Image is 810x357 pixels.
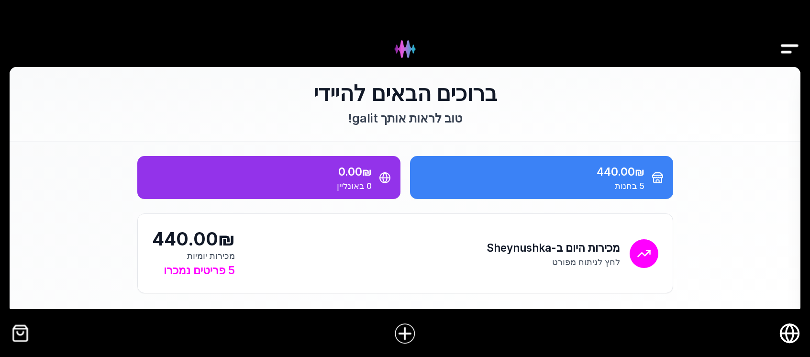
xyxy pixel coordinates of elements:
span: טוב לראות אותך galit ! [348,111,462,125]
img: Drawer [779,31,800,67]
img: Hydee Logo [387,31,423,67]
a: הוסף פריט [387,315,424,352]
div: 5 בחנות [420,180,644,192]
img: קופה [10,323,31,344]
div: 440.00₪ [152,228,235,250]
h1: ברוכים הבאים להיידי [137,81,673,105]
div: 440.00₪ [420,163,644,180]
div: מכירות יומיות [152,250,235,262]
a: חנות אונליין [779,323,800,344]
div: 0.00₪ [147,163,372,180]
button: Drawer [779,23,800,45]
div: 5 פריטים נמכרו [152,262,235,279]
div: 0 באונליין [147,180,372,192]
h2: מכירות היום ב-Sheynushka [487,239,620,256]
p: לחץ לניתוח מפורט [487,256,620,268]
img: הוסף פריט [394,322,417,345]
